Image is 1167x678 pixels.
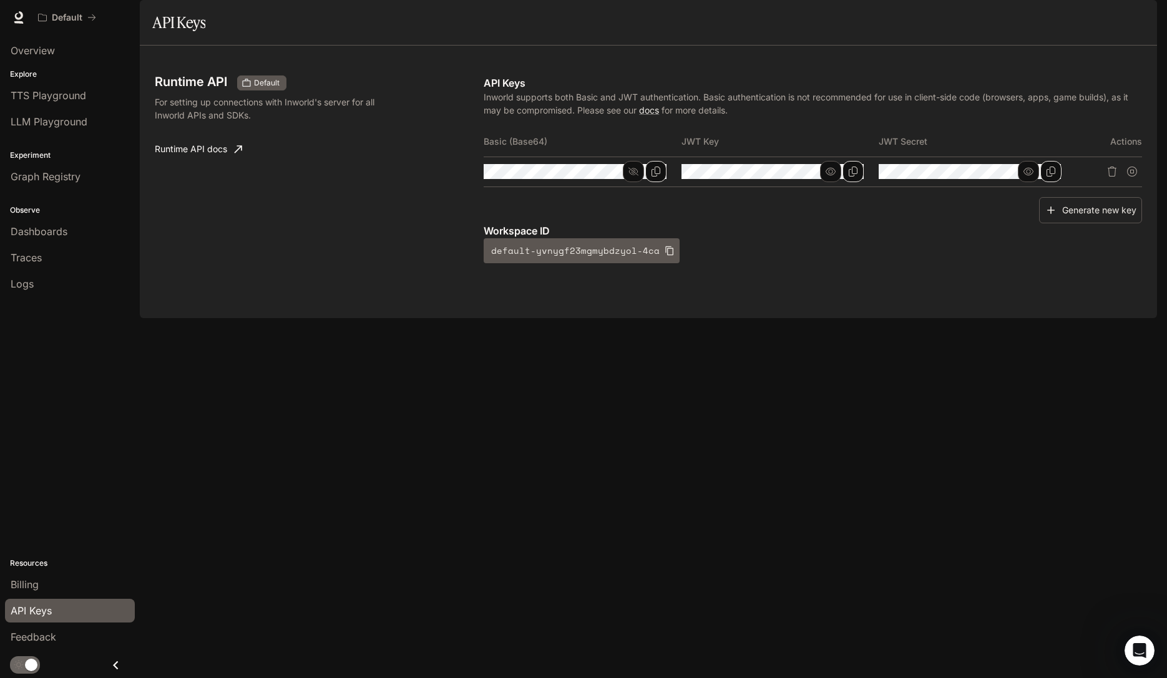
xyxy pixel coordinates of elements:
[1122,162,1142,182] button: Suspend API key
[1039,197,1142,224] button: Generate new key
[150,137,247,162] a: Runtime API docs
[1077,127,1142,157] th: Actions
[645,161,667,182] button: Copy Basic (Base64)
[879,127,1076,157] th: JWT Secret
[152,10,205,35] h1: API Keys
[155,75,227,88] h3: Runtime API
[249,77,285,89] span: Default
[484,75,1142,90] p: API Keys
[484,223,1142,238] p: Workspace ID
[1125,636,1155,666] iframe: Intercom live chat
[484,90,1142,117] p: Inworld supports both Basic and JWT authentication. Basic authentication is not recommended for u...
[681,127,879,157] th: JWT Key
[237,75,286,90] div: These keys will apply to your current workspace only
[484,127,681,157] th: Basic (Base64)
[1102,162,1122,182] button: Delete API key
[52,12,82,23] p: Default
[639,105,659,115] a: docs
[155,95,394,122] p: For setting up connections with Inworld's server for all Inworld APIs and SDKs.
[1040,161,1062,182] button: Copy Secret
[842,161,864,182] button: Copy Key
[32,5,102,30] button: All workspaces
[484,238,680,263] button: default-yvnygf23mgmybdzyol-4ca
